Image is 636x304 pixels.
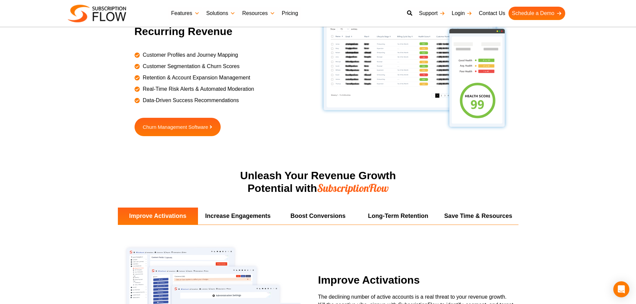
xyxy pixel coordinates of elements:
[613,281,629,297] div: Open Intercom Messenger
[317,181,389,195] span: SubscriptionFlow
[318,274,515,286] h2: Improve Activations
[168,7,203,20] a: Features
[508,7,565,20] a: Schedule a Demo
[143,124,208,129] span: Churn Management Software
[278,7,301,20] a: Pricing
[185,170,452,195] h2: Unleash Your Revenue Growth Potential with
[118,208,198,225] li: Improve Activations
[135,118,221,136] a: Churn Management Software
[448,7,475,20] a: Login
[203,7,239,20] a: Solutions
[278,208,358,225] li: Boost Conversions
[68,5,126,22] img: Subscriptionflow
[141,62,240,70] span: Customer Segmentation & Churn Scores
[141,96,239,104] span: Data-Driven Success Recommendations
[438,208,518,225] li: Save Time & Resources
[198,208,278,225] li: Increase Engagements
[239,7,278,20] a: Resources
[141,51,238,59] span: Customer Profiles and Journey Mapping
[416,7,448,20] a: Support
[475,7,508,20] a: Contact Us
[358,208,438,225] li: Long-Term Retention
[141,74,250,82] span: Retention & Account Expansion Management
[141,85,254,93] span: Real-Time Risk Alerts & Automated Moderation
